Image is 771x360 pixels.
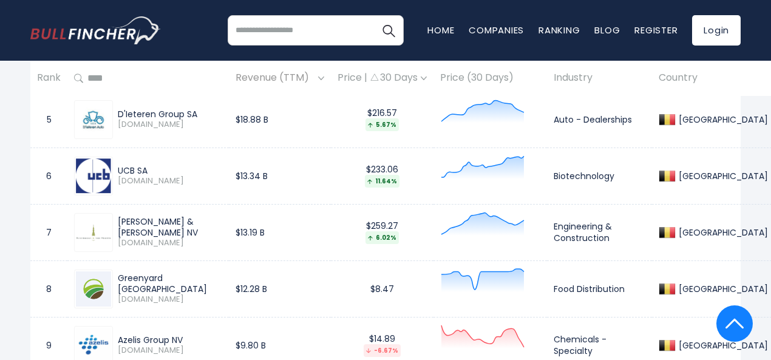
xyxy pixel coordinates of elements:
div: 11.64% [365,175,399,188]
a: Go to homepage [30,16,161,44]
div: $14.89 [338,333,427,357]
div: [GEOGRAPHIC_DATA] [676,340,768,351]
div: $259.27 [338,220,427,244]
img: bullfincher logo [30,16,161,44]
img: ACKB.BR.png [76,224,111,241]
td: 8 [30,260,67,317]
div: 6.02% [365,231,399,244]
div: Azelis Group NV [118,335,222,345]
td: $12.28 B [229,260,331,317]
td: $13.19 B [229,204,331,260]
span: [DOMAIN_NAME] [118,345,222,356]
span: [DOMAIN_NAME] [118,294,222,305]
div: $233.06 [338,164,427,188]
div: [GEOGRAPHIC_DATA] [676,227,768,238]
div: Price | 30 Days [338,72,427,85]
a: Companies [469,24,524,36]
th: Rank [30,61,67,97]
span: Revenue (TTM) [236,69,315,88]
th: Price (30 Days) [433,61,547,97]
div: UCB SA [118,165,222,176]
div: $216.57 [338,107,427,131]
td: 5 [30,91,67,148]
div: Greenyard [GEOGRAPHIC_DATA] [118,273,222,294]
div: [GEOGRAPHIC_DATA] [676,114,768,125]
div: $8.47 [338,284,427,294]
div: [GEOGRAPHIC_DATA] [676,171,768,182]
a: Ranking [538,24,580,36]
td: $13.34 B [229,148,331,204]
div: D'Ieteren Group SA [118,109,222,120]
span: [DOMAIN_NAME] [118,176,222,186]
img: DIE.BR.png [76,102,111,137]
div: 5.67% [365,118,399,131]
th: Industry [547,61,652,97]
img: GREEN.BR.png [76,271,111,307]
a: Login [692,15,741,46]
div: -6.67% [364,344,401,357]
span: [DOMAIN_NAME] [118,238,222,248]
td: 7 [30,204,67,260]
td: Engineering & Construction [547,204,652,260]
button: Search [373,15,404,46]
a: Register [634,24,678,36]
img: UCB.BR.png [76,158,110,194]
td: Biotechnology [547,148,652,204]
td: Auto - Dealerships [547,91,652,148]
a: Home [427,24,454,36]
a: Blog [594,24,620,36]
div: [GEOGRAPHIC_DATA] [676,284,768,294]
div: [PERSON_NAME] & [PERSON_NAME] NV [118,216,222,238]
td: Food Distribution [547,260,652,317]
span: [DOMAIN_NAME] [118,120,222,130]
td: $18.88 B [229,91,331,148]
td: 6 [30,148,67,204]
